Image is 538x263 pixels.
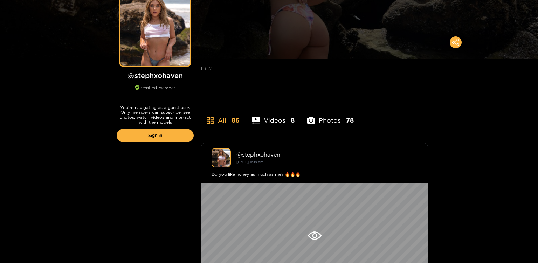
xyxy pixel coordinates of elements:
li: Photos [307,100,354,132]
li: Videos [252,100,295,132]
div: verified member [117,85,194,98]
h1: @ stephxohaven [117,71,194,80]
span: 78 [346,116,354,125]
small: [DATE] 11:09 am [236,160,263,164]
a: Sign in [117,129,194,142]
span: appstore [206,116,214,125]
p: You're navigating as a guest user. Only members can subscribe, see photos, watch videos and inter... [117,105,194,125]
li: All [201,100,240,132]
img: stephxohaven [212,148,231,167]
span: 8 [291,116,295,125]
div: @ stephxohaven [236,151,418,158]
div: Hi ♡ [201,59,428,78]
span: 86 [232,116,240,125]
div: Do you like honey as much as me? 🔥🔥🔥 [212,171,418,178]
